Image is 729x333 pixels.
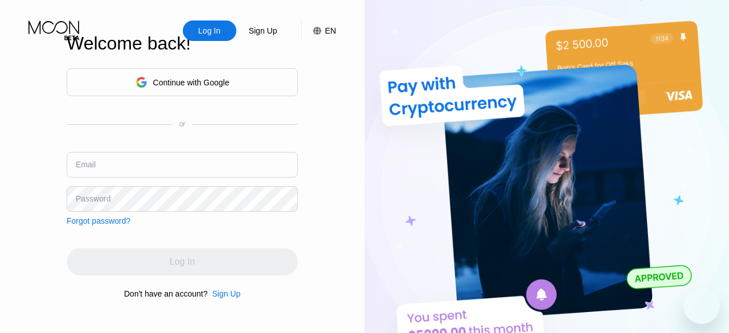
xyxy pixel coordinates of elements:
[76,194,110,203] div: Password
[197,25,222,36] div: Log In
[67,216,130,225] div: Forgot password?
[207,289,240,298] div: Sign Up
[325,26,336,35] div: EN
[153,78,230,87] div: Continue with Google
[183,20,236,41] div: Log In
[301,20,336,41] div: EN
[67,33,298,54] div: Welcome back!
[248,25,279,36] div: Sign Up
[236,20,290,41] div: Sign Up
[76,160,96,169] div: Email
[212,289,240,298] div: Sign Up
[179,120,186,128] div: or
[67,68,298,96] div: Continue with Google
[683,287,720,324] iframe: Przycisk umożliwiający otwarcie okna komunikatora
[124,289,208,298] div: Don't have an account?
